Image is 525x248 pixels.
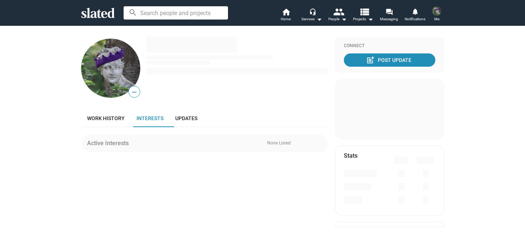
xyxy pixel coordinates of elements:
a: Updates [169,109,203,127]
a: Messaging [376,7,402,24]
a: Interests [131,109,169,127]
mat-icon: view_list [359,6,369,17]
mat-card-title: Stats [344,152,358,160]
a: Home [273,7,299,24]
span: Projects [353,15,373,24]
span: Messaging [380,15,398,24]
div: None Listed [267,140,325,146]
div: Services [301,15,322,24]
mat-icon: home [282,7,290,16]
span: Home [281,15,291,24]
span: Updates [175,115,197,121]
input: Search people and projects [124,6,228,20]
a: Work history [81,109,131,127]
img: V.C. Lennox [432,7,441,15]
span: Work history [87,115,125,121]
button: Post Update [344,53,435,67]
mat-icon: notifications [411,8,418,15]
mat-icon: headset_mic [309,8,316,15]
button: Services [299,7,325,24]
a: Notifications [402,7,428,24]
span: Interests [137,115,163,121]
span: Me [434,15,439,24]
mat-icon: arrow_drop_down [339,15,348,24]
span: — [129,87,140,97]
mat-icon: forum [386,8,393,15]
div: People [328,15,347,24]
button: Projects [350,7,376,24]
div: Active Interests [87,139,132,147]
div: Post Update [367,53,411,67]
span: Notifications [405,15,425,24]
mat-icon: arrow_drop_down [366,15,375,24]
div: Connect [344,43,435,49]
button: People [325,7,350,24]
button: V.C. LennoxMe [428,5,446,24]
mat-icon: arrow_drop_down [315,15,324,24]
mat-icon: post_add [366,56,375,64]
mat-icon: people [333,6,343,17]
